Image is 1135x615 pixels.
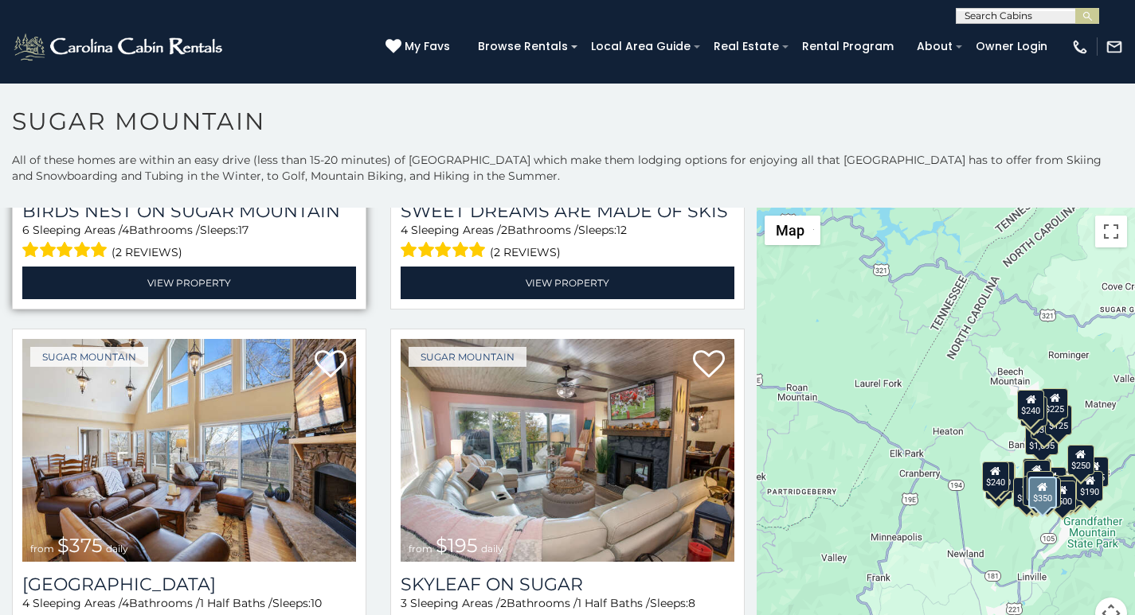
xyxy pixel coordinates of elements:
div: $155 [1081,457,1108,487]
a: Add to favorites [693,348,725,382]
div: $190 [1076,471,1103,501]
a: Little Sugar Haven from $375 daily [22,339,356,562]
span: 3 [401,596,407,610]
div: $190 [1022,458,1049,488]
a: Skyleaf on Sugar from $195 daily [401,339,734,562]
span: 2 [500,596,507,610]
img: White-1-2.png [12,31,227,63]
div: $170 [1020,396,1047,426]
div: $195 [1056,476,1083,506]
span: 1 Half Baths / [577,596,650,610]
span: 4 [22,596,29,610]
a: View Property [401,267,734,299]
a: Local Area Guide [583,34,699,59]
a: Add to favorites [315,348,346,382]
span: 1 Half Baths / [200,596,272,610]
a: Sugar Mountain [409,347,526,367]
a: Skyleaf on Sugar [401,574,734,595]
span: $375 [57,534,103,557]
div: $350 [1027,477,1056,508]
span: 2 [501,223,507,237]
div: $300 [1023,460,1050,490]
img: Little Sugar Haven [22,339,356,562]
div: $225 [1041,388,1068,418]
span: 4 [122,223,129,237]
div: $500 [1048,481,1075,511]
div: $375 [1022,476,1049,506]
a: My Favs [386,38,454,56]
div: $125 [1044,405,1071,435]
div: $375 [1013,477,1040,508]
span: 6 [22,223,29,237]
div: $1,095 [1024,425,1058,455]
button: Change map style [765,216,820,245]
a: Sugar Mountain [30,347,148,367]
span: 12 [616,223,627,237]
div: $200 [1039,467,1066,497]
span: (2 reviews) [112,242,182,263]
div: $240 [1017,390,1044,420]
span: 10 [311,596,322,610]
span: 4 [122,596,129,610]
span: Map [776,222,804,239]
span: daily [481,543,503,555]
span: My Favs [405,38,450,55]
a: View Property [22,267,356,299]
div: $240 [981,461,1008,492]
span: 8 [688,596,695,610]
a: About [909,34,961,59]
span: 17 [238,223,249,237]
a: Real Estate [706,34,787,59]
a: Rental Program [794,34,902,59]
div: $250 [1067,445,1094,475]
span: 4 [401,223,408,237]
span: daily [106,543,128,555]
a: Sweet Dreams Are Made Of Skis [401,200,734,222]
div: Sleeping Areas / Bathrooms / Sleeps: [22,222,356,263]
h3: Little Sugar Haven [22,574,356,595]
a: Browse Rentals [470,34,576,59]
span: $195 [436,534,478,557]
span: from [30,543,54,555]
img: phone-regular-white.png [1071,38,1089,56]
button: Toggle fullscreen view [1095,216,1127,247]
a: [GEOGRAPHIC_DATA] [22,574,356,595]
img: mail-regular-white.png [1106,38,1123,56]
a: Birds Nest On Sugar Mountain [22,200,356,222]
span: (2 reviews) [490,242,561,263]
div: $195 [1026,471,1053,501]
a: Owner Login [968,34,1055,59]
div: Sleeping Areas / Bathrooms / Sleeps: [401,222,734,263]
div: $350 [1034,477,1061,508]
img: Skyleaf on Sugar [401,339,734,562]
span: from [409,543,432,555]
